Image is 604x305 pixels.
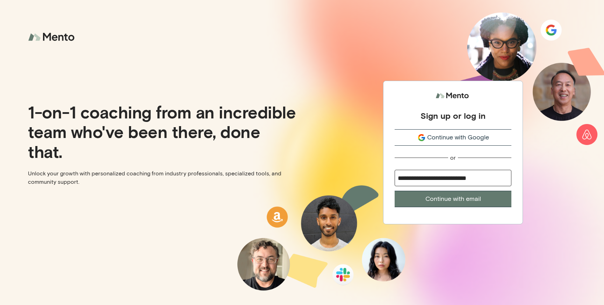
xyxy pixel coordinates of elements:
button: Continue with email [395,191,511,207]
div: Sign up or log in [420,110,486,121]
p: Unlock your growth with personalized coaching from industry professionals, specialized tools, and... [28,169,296,186]
span: Continue with Google [427,133,489,142]
img: logo.svg [436,89,470,102]
button: Continue with Google [395,129,511,146]
div: or [450,154,456,161]
img: logo [28,28,77,46]
p: 1-on-1 coaching from an incredible team who've been there, done that. [28,102,296,161]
